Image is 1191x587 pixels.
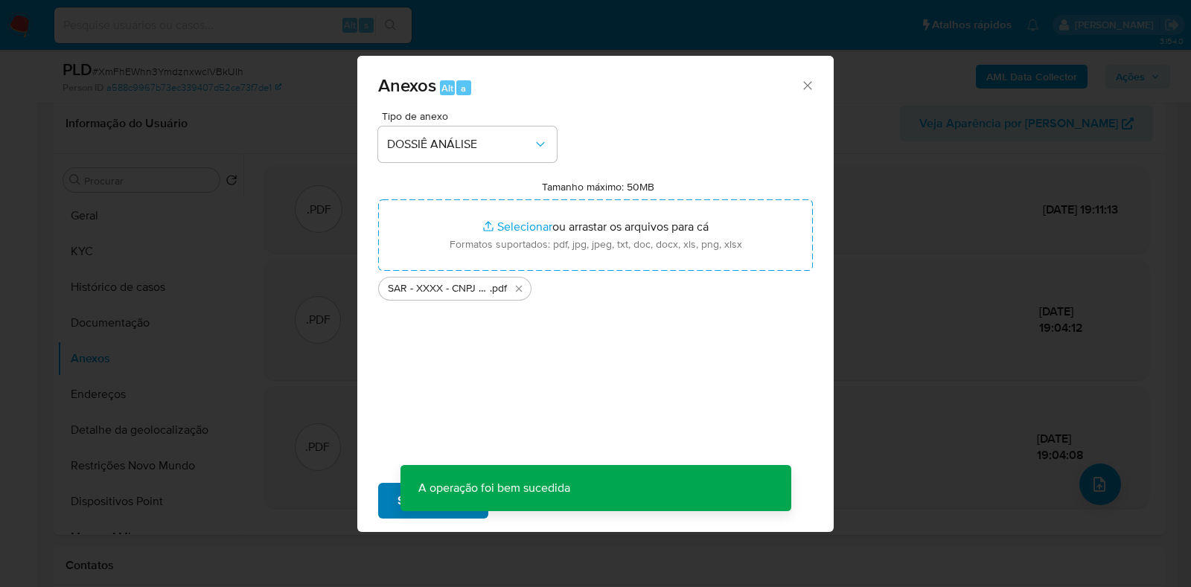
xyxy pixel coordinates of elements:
button: Fechar [800,78,814,92]
span: SAR - XXXX - CNPJ 048.910.852-07 - [PERSON_NAME] COMERCIO DE AUTOPECAS LTDA [388,281,490,296]
span: DOSSIÊ ANÁLISE [387,137,533,152]
span: Subir arquivo [397,484,469,517]
span: Alt [441,81,453,95]
p: A operação foi bem sucedida [400,465,588,511]
ul: Arquivos selecionados [378,271,813,301]
span: Tipo de anexo [382,111,561,121]
span: Anexos [378,72,436,98]
button: DOSSIÊ ANÁLISE [378,126,557,162]
span: .pdf [490,281,507,296]
button: Excluir SAR - XXXX - CNPJ 048.910.852-07 - PEDRO S GONCALVES COMERCIO DE AUTOPECAS LTDA.pdf [510,280,528,298]
span: Cancelar [514,484,562,517]
span: a [461,81,466,95]
label: Tamanho máximo: 50MB [542,180,654,193]
button: Subir arquivo [378,483,488,519]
